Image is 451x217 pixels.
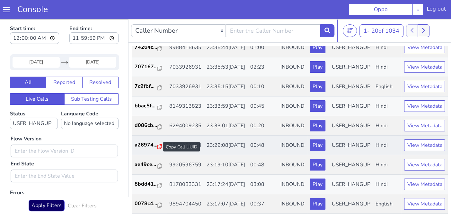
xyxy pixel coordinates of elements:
td: INBOUND [278,97,307,116]
a: d086cb... [135,102,164,110]
button: Play [310,140,325,151]
td: 23:29:08[DATE] [204,116,248,136]
div: Log out [427,5,446,15]
td: 00:45 [248,77,278,97]
td: INBOUND [278,58,307,77]
td: INBOUND [278,136,307,155]
td: Hindi [373,19,402,38]
p: d086cb... [135,102,158,110]
td: 23:35:53[DATE] [204,38,248,58]
p: a26974... [135,122,158,129]
td: USER_HANGUP [329,38,373,58]
td: 7033926931 [167,58,204,77]
a: 8bdd41... [135,161,164,169]
select: Language Code [61,98,119,110]
button: View Metadata [404,140,445,151]
td: 00:48 [248,116,278,136]
span: 20 of 1034 [371,8,399,15]
td: 00:37 [248,175,278,195]
td: USER_HANGUP [329,175,373,195]
p: 0078c4... [135,180,158,188]
td: USER_HANGUP [329,58,373,77]
a: 74264c... [135,24,164,32]
button: Sub Testing Calls [64,74,119,86]
button: Play [310,159,325,171]
a: Console [10,5,56,14]
button: Play [310,42,325,54]
td: 01:00 [248,19,278,38]
label: Status [10,91,58,110]
td: USER_HANGUP [329,97,373,116]
button: Live Calls [10,74,65,86]
h6: Clear Filters [68,184,97,190]
p: bbac5f... [135,83,158,90]
button: Resolved [82,57,119,69]
button: View Metadata [404,42,445,54]
button: Play [310,62,325,73]
td: 23:19:10[DATE] [204,136,248,155]
p: 74264c... [135,24,158,32]
td: English [373,175,402,195]
button: Play [310,120,325,132]
td: 9920596759 [167,136,204,155]
td: 8149313823 [167,77,204,97]
td: Hindi [373,155,402,175]
td: INBOUND [278,77,307,97]
td: 23:35:15[DATE] [204,58,248,77]
button: View Metadata [404,179,445,190]
td: 00:10 [248,58,278,77]
td: 00:20 [248,97,278,116]
td: 02:23 [248,38,278,58]
td: 9894704450 [167,175,204,195]
a: a26974... [135,122,164,129]
td: 8178083331 [167,155,204,175]
td: 23:17:07[DATE] [204,175,248,195]
button: Reported [46,57,82,69]
p: ae49ce... [135,141,158,149]
td: INBOUND [278,155,307,175]
td: 7033926931 [167,38,204,58]
td: 23:33:59[DATE] [204,77,248,97]
button: View Metadata [404,62,445,73]
input: Enter the Caller Number [226,5,321,18]
label: Flow Version [11,116,41,123]
td: USER_HANGUP [329,77,373,97]
button: View Metadata [404,101,445,112]
input: Start Date [13,38,60,48]
td: INBOUND [278,175,307,195]
td: Hindi [373,116,402,136]
td: Hindi [373,97,402,116]
select: Status [10,98,58,110]
input: Enter the End State Value [11,150,118,163]
td: English [373,58,402,77]
input: End Date [69,38,116,48]
button: Play [310,101,325,112]
td: 8677967664 [167,116,204,136]
td: Hindi [373,136,402,155]
button: 1- 20of 1034 [359,5,403,18]
td: 03:08 [248,155,278,175]
button: Play [310,81,325,93]
td: 6294009235 [167,97,204,116]
td: USER_HANGUP [329,155,373,175]
td: Hindi [373,38,402,58]
td: 00:48 [248,136,278,155]
button: Oppo [349,4,413,15]
td: USER_HANGUP [329,19,373,38]
button: View Metadata [404,81,445,93]
td: USER_HANGUP [329,136,373,155]
td: 23:33:01[DATE] [204,97,248,116]
button: Apply Filters [29,180,65,192]
a: bbac5f... [135,83,164,90]
a: 7c9fbf... [135,63,164,71]
td: USER_HANGUP [329,116,373,136]
td: 23:17:24[DATE] [204,155,248,175]
p: 707167... [135,44,158,51]
label: Start time: [10,4,59,27]
input: Start time: [10,13,59,25]
td: Hindi [373,77,402,97]
a: ae49ce... [135,141,164,149]
button: View Metadata [404,159,445,171]
label: End State [11,141,34,148]
td: 9988418635 [167,19,204,38]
